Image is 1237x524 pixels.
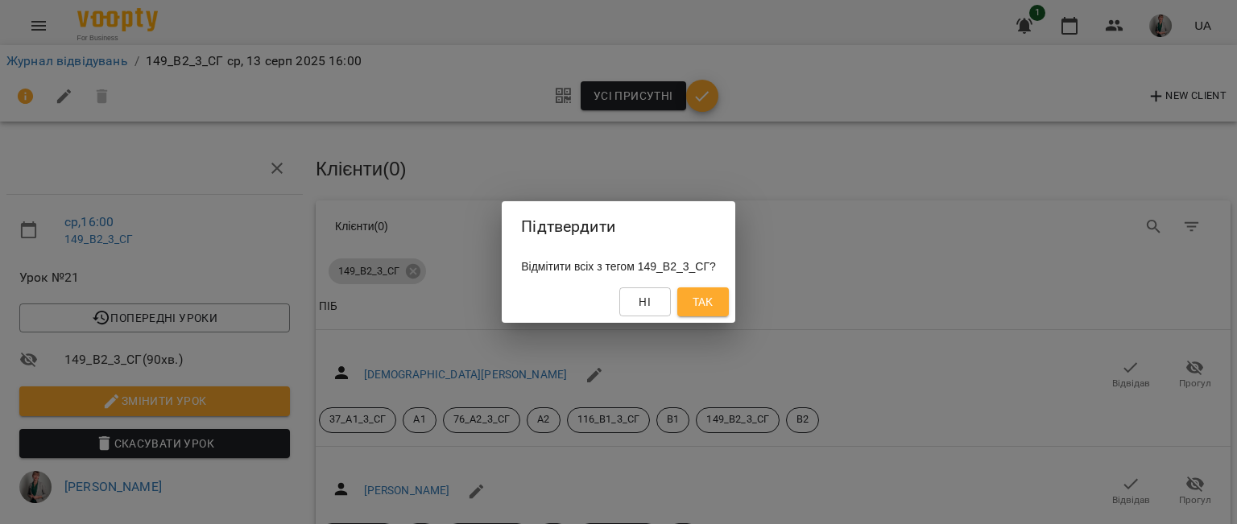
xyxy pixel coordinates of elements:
button: Ні [619,287,671,316]
button: Так [677,287,729,316]
span: Ні [639,292,651,312]
h2: Підтвердити [521,214,716,239]
span: Так [693,292,714,312]
div: Відмітити всіх з тегом 149_В2_3_СГ? [502,252,735,281]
